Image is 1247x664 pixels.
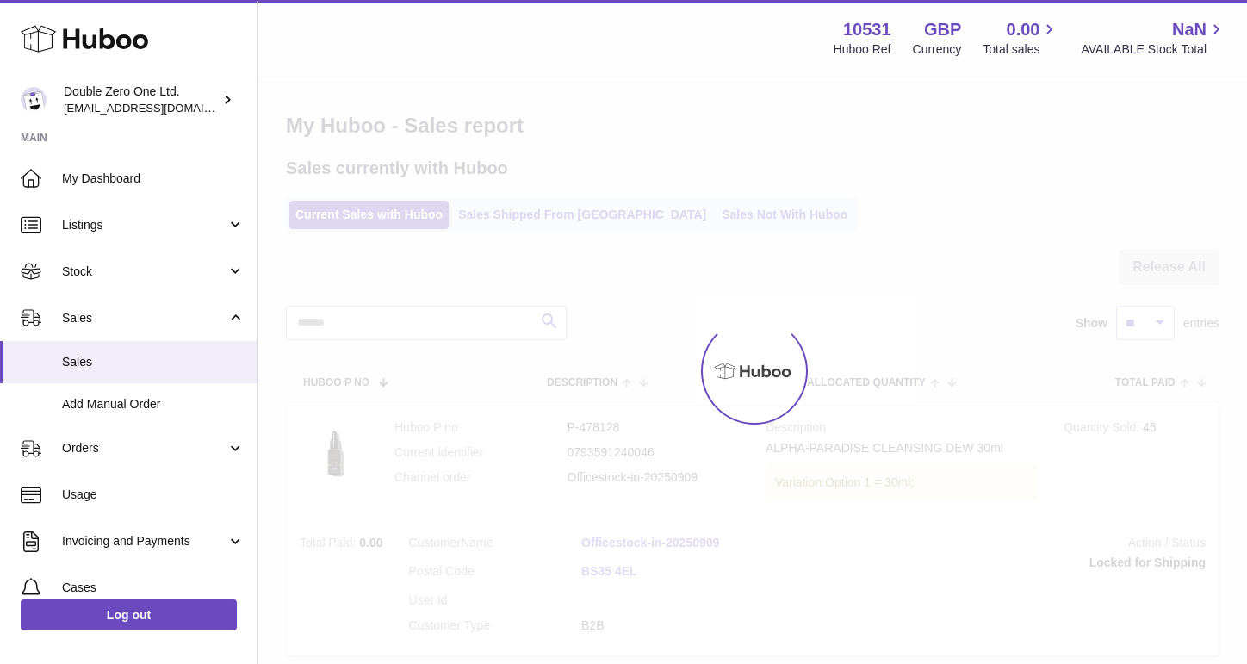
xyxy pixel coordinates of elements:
[843,18,891,41] strong: 10531
[21,87,47,113] img: hello@001skincare.com
[62,217,226,233] span: Listings
[62,396,245,413] span: Add Manual Order
[64,101,253,115] span: [EMAIL_ADDRESS][DOMAIN_NAME]
[834,41,891,58] div: Huboo Ref
[62,171,245,187] span: My Dashboard
[62,310,226,326] span: Sales
[983,41,1059,58] span: Total sales
[1081,18,1226,58] a: NaN AVAILABLE Stock Total
[1172,18,1207,41] span: NaN
[924,18,961,41] strong: GBP
[62,487,245,503] span: Usage
[62,354,245,370] span: Sales
[64,84,219,116] div: Double Zero One Ltd.
[62,264,226,280] span: Stock
[62,440,226,456] span: Orders
[1007,18,1040,41] span: 0.00
[1081,41,1226,58] span: AVAILABLE Stock Total
[983,18,1059,58] a: 0.00 Total sales
[62,533,226,549] span: Invoicing and Payments
[62,580,245,596] span: Cases
[913,41,962,58] div: Currency
[21,599,237,630] a: Log out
